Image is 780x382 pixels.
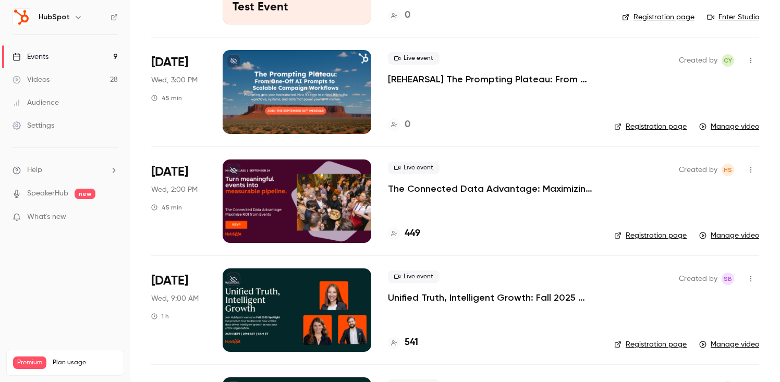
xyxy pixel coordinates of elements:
span: Celine Yung [722,54,734,67]
div: Events [13,52,48,62]
a: Registration page [622,12,694,22]
span: [DATE] [151,54,188,71]
a: [REHEARSAL] The Prompting Plateau: From One-Off AI Prompts to Scalable Campaign Workflows [388,73,598,85]
a: Enter Studio [707,12,759,22]
span: HS [724,164,732,176]
a: Manage video [699,339,759,350]
div: Sep 24 Wed, 12:00 PM (America/Denver) [151,159,206,243]
h4: 541 [405,336,418,350]
a: 449 [388,227,420,241]
span: Created by [679,164,717,176]
span: new [75,189,95,199]
div: 45 min [151,203,182,212]
div: 45 min [151,94,182,102]
span: Wed, 3:00 PM [151,75,198,85]
span: Live event [388,52,440,65]
a: Manage video [699,230,759,241]
a: Registration page [614,339,687,350]
h4: 449 [405,227,420,241]
a: Manage video [699,121,759,132]
a: 0 [388,8,410,22]
span: Created by [679,273,717,285]
a: Unified Truth, Intelligent Growth: Fall 2025 Spotlight Product Reveal [388,291,598,304]
a: Registration page [614,121,687,132]
a: 0 [388,118,410,132]
span: Live event [388,270,440,283]
div: 1 h [151,312,169,321]
div: Audience [13,97,59,108]
span: Wed, 9:00 AM [151,293,199,304]
a: 541 [388,336,418,350]
img: HubSpot [13,9,30,26]
iframe: Noticeable Trigger [105,213,118,222]
span: CY [724,54,732,67]
span: Wed, 2:00 PM [151,184,198,195]
span: SB [724,273,732,285]
span: Heather Smyth [722,164,734,176]
h6: HubSpot [39,12,70,22]
li: help-dropdown-opener [13,165,118,176]
div: Sep 24 Wed, 2:00 PM (Europe/London) [151,268,206,352]
span: Live event [388,162,440,174]
span: Plan usage [53,359,117,367]
p: Test Event [233,1,361,15]
h4: 0 [405,118,410,132]
a: The Connected Data Advantage: Maximizing ROI from In-Person Events [388,182,598,195]
span: What's new [27,212,66,223]
span: Sharan Bansal [722,273,734,285]
span: Created by [679,54,717,67]
a: SpeakerHub [27,188,68,199]
div: Videos [13,75,50,85]
h4: 0 [405,8,410,22]
div: Settings [13,120,54,131]
span: [DATE] [151,273,188,289]
div: Sep 24 Wed, 3:00 PM (America/New York) [151,50,206,133]
a: Registration page [614,230,687,241]
span: Premium [13,356,46,369]
span: [DATE] [151,164,188,180]
span: Help [27,165,42,176]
